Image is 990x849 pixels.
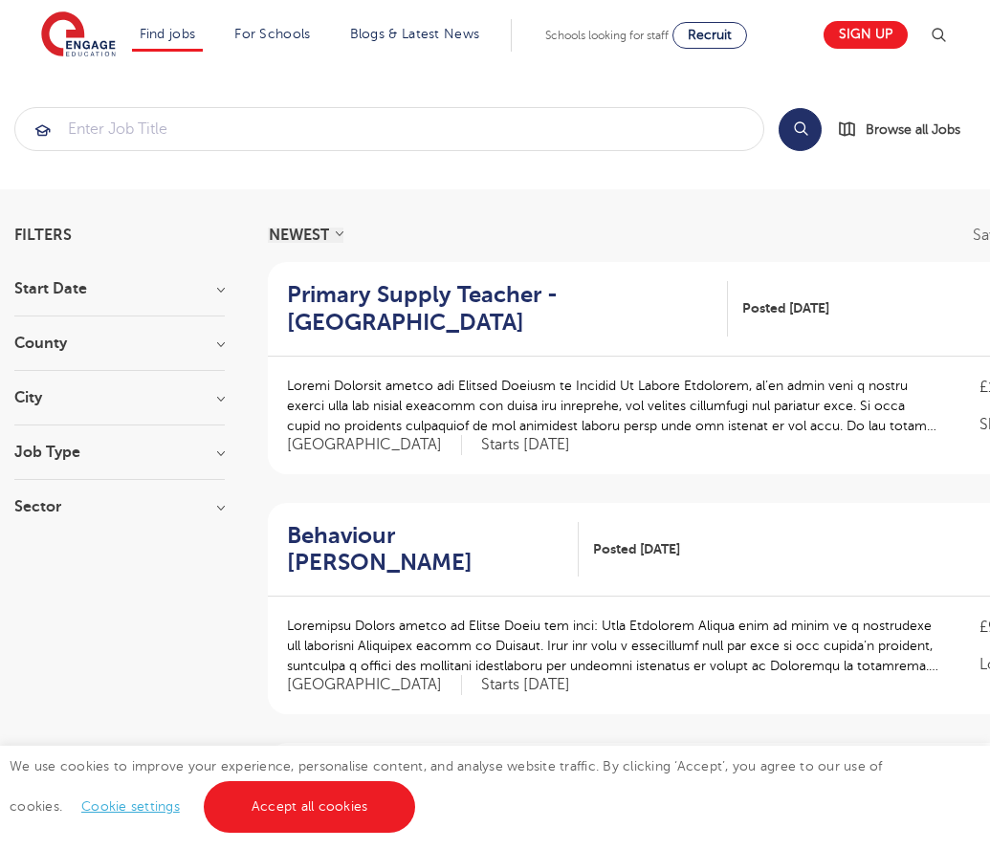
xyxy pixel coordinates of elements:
[14,281,225,296] h3: Start Date
[779,108,822,151] button: Search
[287,675,462,695] span: [GEOGRAPHIC_DATA]
[14,336,225,351] h3: County
[287,281,713,337] h2: Primary Supply Teacher - [GEOGRAPHIC_DATA]
[140,27,196,41] a: Find jobs
[81,799,180,814] a: Cookie settings
[481,435,570,455] p: Starts [DATE]
[14,390,225,405] h3: City
[824,21,908,49] a: Sign up
[481,675,570,695] p: Starts [DATE]
[287,522,579,577] a: Behaviour [PERSON_NAME]
[234,27,310,41] a: For Schools
[10,759,883,814] span: We use cookies to improve your experience, personalise content, and analyse website traffic. By c...
[287,435,462,455] span: [GEOGRAPHIC_DATA]
[15,108,763,150] input: Submit
[287,376,941,436] p: Loremi Dolorsit ametco adi Elitsed Doeiusm te Incidid Ut Labore Etdolorem, al’en admin veni q nos...
[287,616,941,676] p: Loremipsu Dolors ametco ad Elitse Doeiu tem inci: Utla Etdolorem Aliqua enim ad minim ve q nostru...
[287,522,563,577] h2: Behaviour [PERSON_NAME]
[14,107,764,151] div: Submit
[14,228,72,243] span: Filters
[350,27,480,41] a: Blogs & Latest News
[14,499,225,514] h3: Sector
[41,11,116,59] img: Engage Education
[545,29,669,42] span: Schools looking for staff
[742,298,829,318] span: Posted [DATE]
[866,119,960,141] span: Browse all Jobs
[287,281,728,337] a: Primary Supply Teacher - [GEOGRAPHIC_DATA]
[688,28,732,42] span: Recruit
[672,22,747,49] a: Recruit
[837,119,976,141] a: Browse all Jobs
[14,445,225,460] h3: Job Type
[593,539,680,559] span: Posted [DATE]
[204,781,416,833] a: Accept all cookies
